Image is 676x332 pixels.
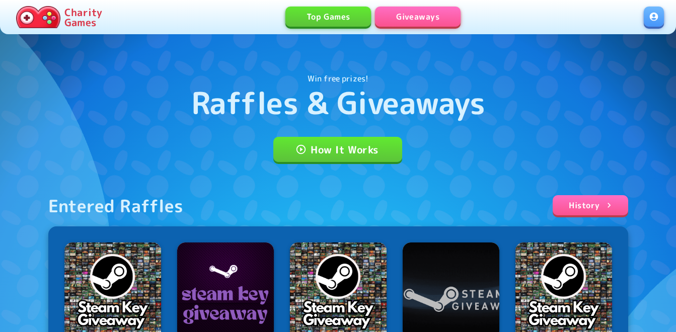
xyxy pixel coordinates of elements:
div: Entered Raffles [48,195,184,216]
a: Giveaways [375,7,461,27]
a: Top Games [285,7,371,27]
p: Win free prizes! [308,72,368,85]
h1: Raffles & Giveaways [191,85,485,121]
a: Charity Games [12,4,106,30]
img: Charity.Games [16,6,60,28]
a: How It Works [273,137,402,162]
p: Charity Games [64,7,102,27]
a: History [553,195,628,215]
